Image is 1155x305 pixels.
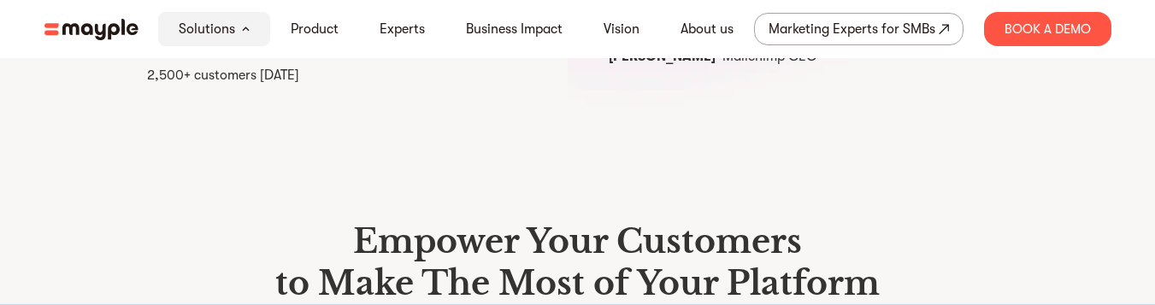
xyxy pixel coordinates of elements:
[984,12,1111,46] div: Book A Demo
[44,19,138,40] img: mayple-logo
[380,19,425,39] a: Experts
[466,19,563,39] a: Business Impact
[604,19,639,39] a: Vision
[754,13,963,45] a: Marketing Experts for SMBs
[769,17,935,41] div: Marketing Experts for SMBs
[242,26,250,32] img: arrow-down
[233,220,922,305] h1: Empower Your Customers to Make The Most of Your Platform
[291,19,339,39] a: Product
[179,19,235,39] a: Solutions
[147,67,537,84] div: 2,500+ customers [DATE]
[681,19,734,39] a: About us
